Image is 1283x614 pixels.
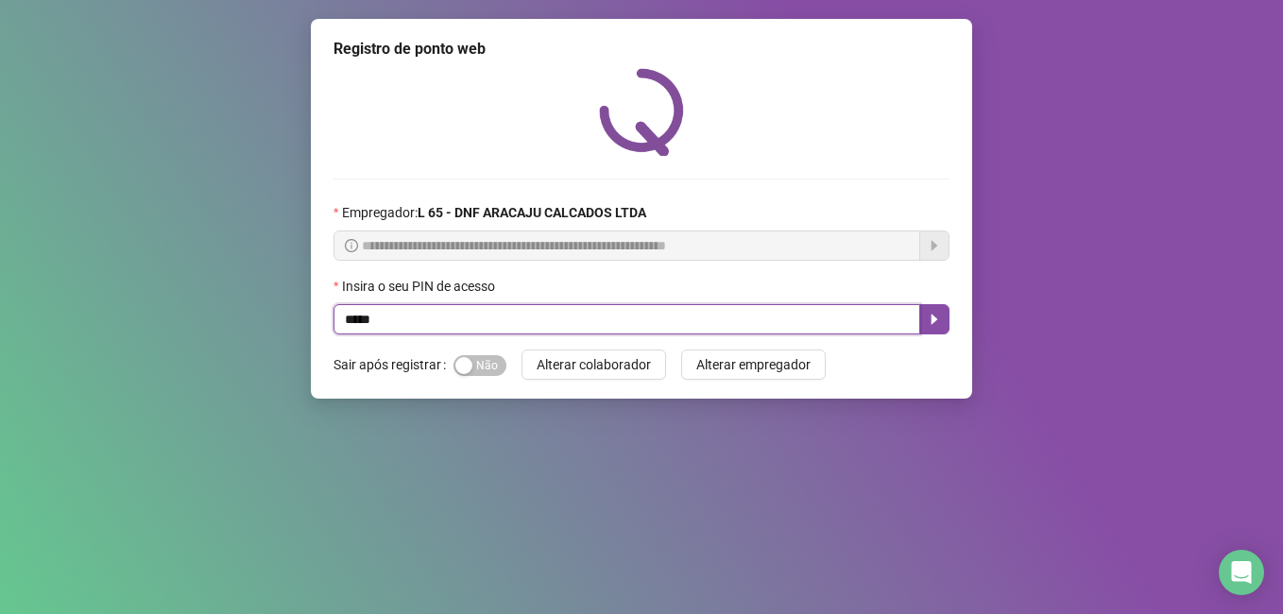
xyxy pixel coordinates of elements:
[334,350,453,380] label: Sair após registrar
[334,38,949,60] div: Registro de ponto web
[681,350,826,380] button: Alterar empregador
[334,276,507,297] label: Insira o seu PIN de acesso
[345,239,358,252] span: info-circle
[418,205,646,220] strong: L 65 - DNF ARACAJU CALCADOS LTDA
[927,312,942,327] span: caret-right
[537,354,651,375] span: Alterar colaborador
[342,202,646,223] span: Empregador :
[1219,550,1264,595] div: Open Intercom Messenger
[599,68,684,156] img: QRPoint
[522,350,666,380] button: Alterar colaborador
[696,354,811,375] span: Alterar empregador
